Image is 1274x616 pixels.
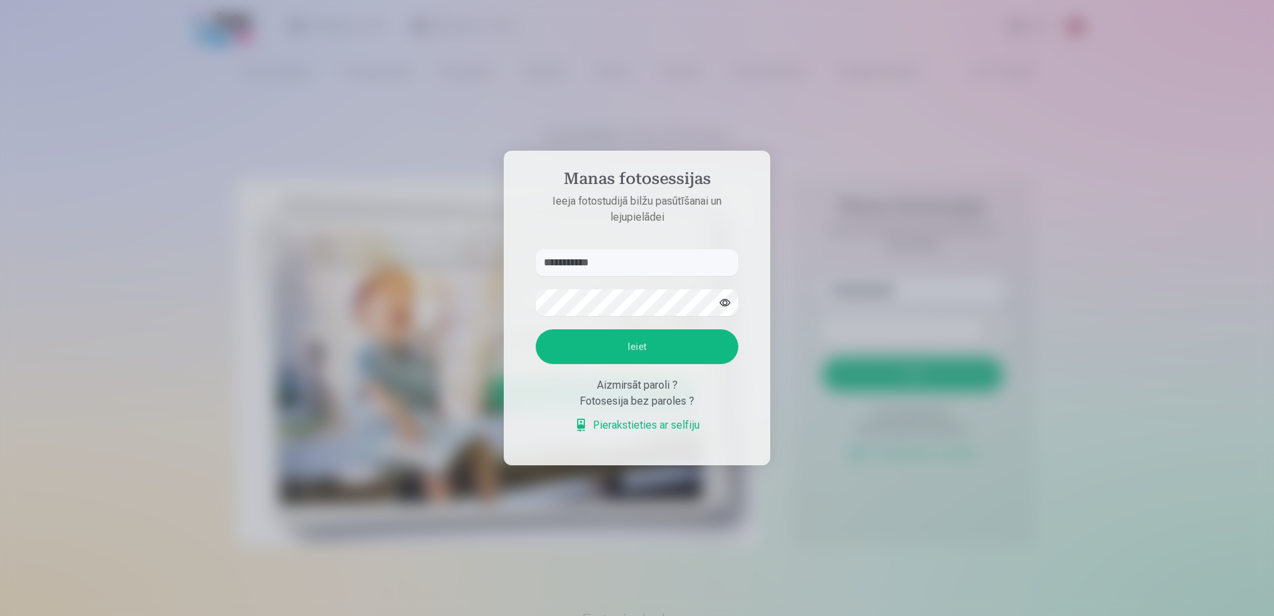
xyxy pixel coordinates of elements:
[522,169,752,193] h4: Manas fotosessijas
[536,329,738,364] button: Ieiet
[574,417,700,433] a: Pierakstieties ar selfiju
[522,193,752,225] p: Ieeja fotostudijā bilžu pasūtīšanai un lejupielādei
[536,393,738,409] div: Fotosesija bez paroles ?
[536,377,738,393] div: Aizmirsāt paroli ?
